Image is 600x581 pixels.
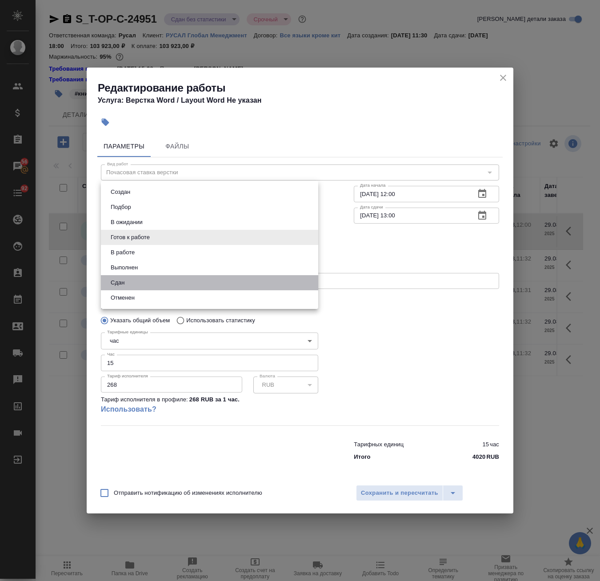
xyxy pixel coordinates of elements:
button: В ожидании [108,217,145,227]
button: Отменен [108,293,137,303]
button: Готов к работе [108,232,152,242]
button: Подбор [108,202,134,212]
button: Сдан [108,278,127,288]
button: Выполнен [108,263,140,272]
button: В работе [108,248,137,257]
button: Создан [108,187,133,197]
